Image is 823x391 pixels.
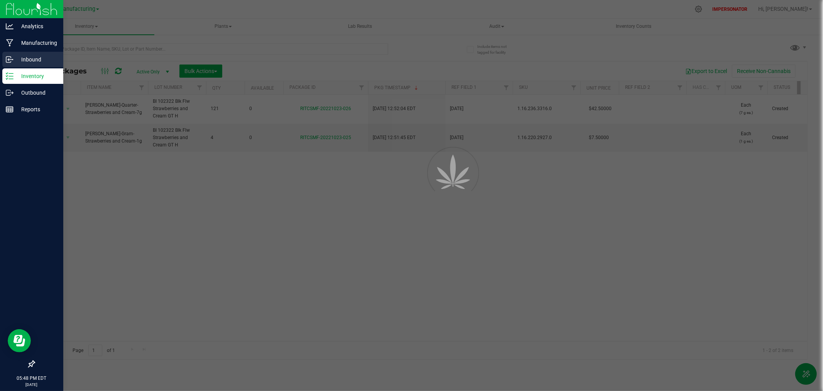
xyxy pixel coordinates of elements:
p: Outbound [14,88,60,97]
inline-svg: Reports [6,105,14,113]
inline-svg: Manufacturing [6,39,14,47]
p: [DATE] [3,382,60,388]
p: 05:48 PM EDT [3,375,60,382]
inline-svg: Inventory [6,72,14,80]
inline-svg: Inbound [6,56,14,63]
p: Inbound [14,55,60,64]
inline-svg: Outbound [6,89,14,97]
p: Manufacturing [14,38,60,48]
iframe: Resource center [8,329,31,352]
inline-svg: Analytics [6,22,14,30]
p: Analytics [14,22,60,31]
p: Reports [14,105,60,114]
p: Inventory [14,71,60,81]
